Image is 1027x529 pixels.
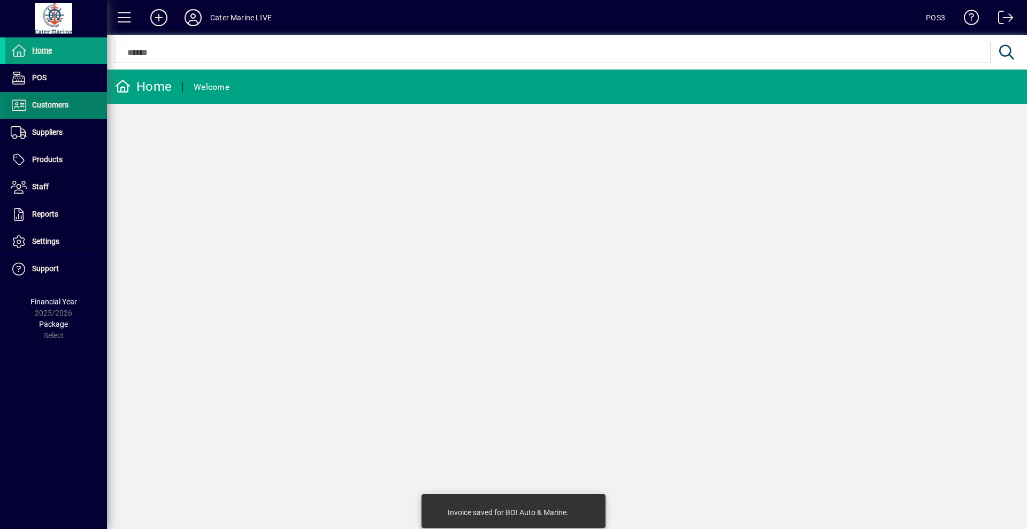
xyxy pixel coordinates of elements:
[5,92,107,119] a: Customers
[32,46,52,55] span: Home
[5,119,107,146] a: Suppliers
[32,237,59,246] span: Settings
[32,101,68,109] span: Customers
[5,228,107,255] a: Settings
[990,2,1014,37] a: Logout
[5,65,107,91] a: POS
[32,264,59,273] span: Support
[32,155,63,164] span: Products
[32,128,63,136] span: Suppliers
[5,256,107,282] a: Support
[210,9,272,26] div: Cater Marine LIVE
[5,174,107,201] a: Staff
[194,79,229,96] div: Welcome
[39,320,68,328] span: Package
[956,2,979,37] a: Knowledge Base
[448,507,569,518] div: Invoice saved for BOI Auto & Marine.
[5,147,107,173] a: Products
[32,210,58,218] span: Reports
[115,78,172,95] div: Home
[926,9,945,26] div: POS3
[176,8,210,27] button: Profile
[142,8,176,27] button: Add
[32,182,49,191] span: Staff
[5,201,107,228] a: Reports
[30,297,77,306] span: Financial Year
[32,73,47,82] span: POS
